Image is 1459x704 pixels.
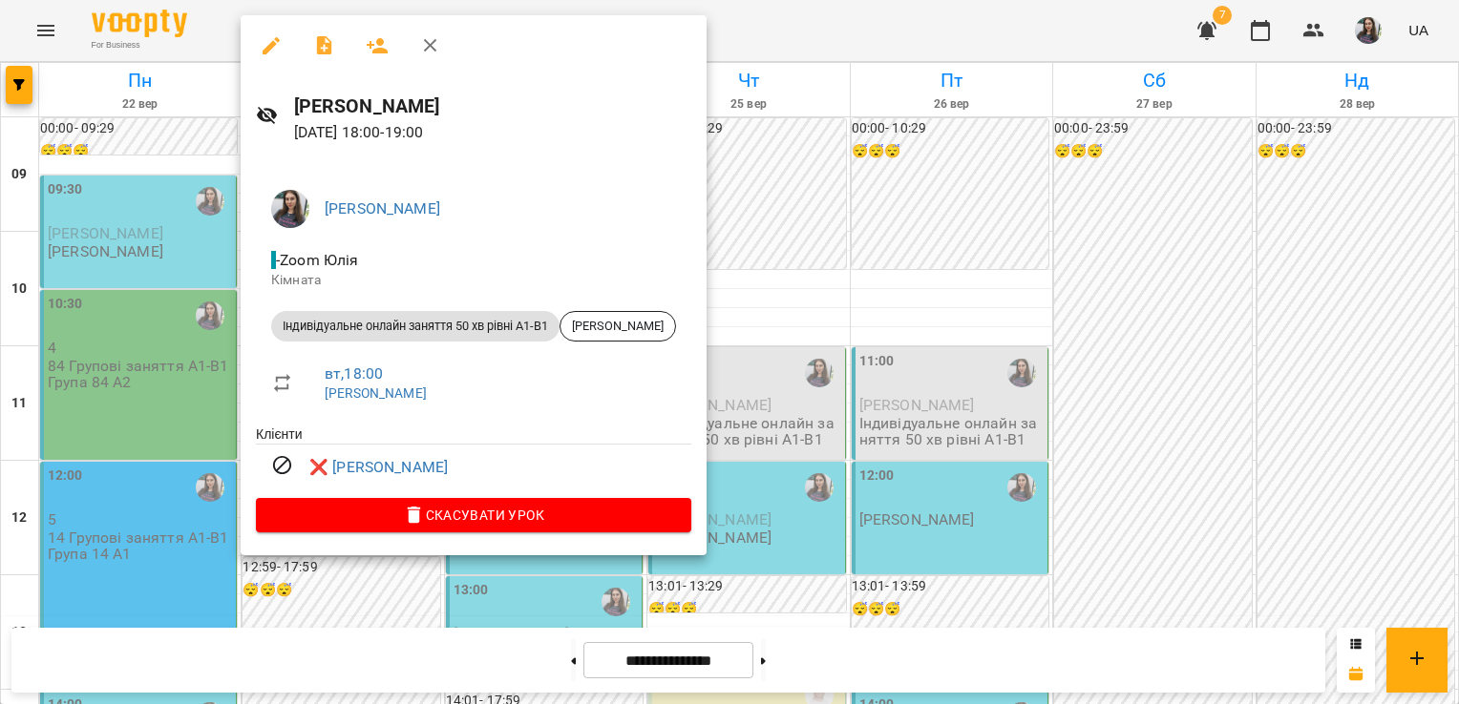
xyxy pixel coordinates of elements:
ul: Клієнти [256,424,691,498]
h6: [PERSON_NAME] [294,92,691,121]
a: ❌ [PERSON_NAME] [309,456,448,479]
a: [PERSON_NAME] [325,199,440,217]
svg: Візит скасовано [271,454,294,477]
a: [PERSON_NAME] [325,385,427,401]
a: вт , 18:00 [325,364,383,383]
p: [DATE] 18:00 - 19:00 [294,121,691,144]
span: [PERSON_NAME] [560,318,675,335]
span: - Zoom Юлія [271,251,363,269]
span: Індивідуальне онлайн заняття 50 хв рівні А1-В1 [271,318,560,335]
img: ca1374486191da6fb8238bd749558ac4.jpeg [271,190,309,228]
button: Скасувати Урок [256,498,691,532]
div: [PERSON_NAME] [560,311,676,342]
span: Скасувати Урок [271,504,676,527]
p: Кімната [271,271,676,290]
